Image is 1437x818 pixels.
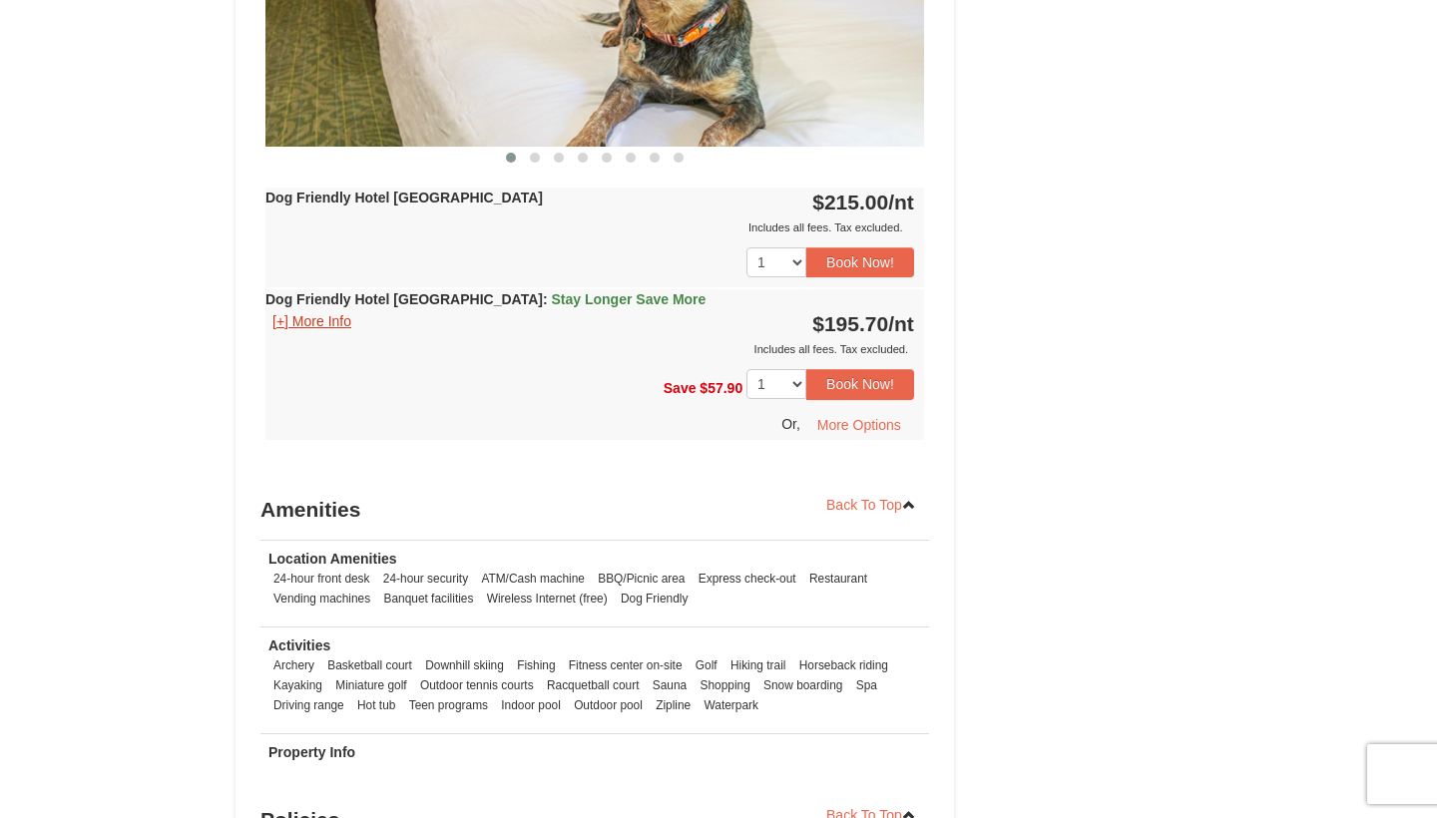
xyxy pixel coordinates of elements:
li: Hot tub [352,695,400,715]
span: /nt [888,312,914,335]
li: Shopping [696,675,755,695]
strong: Dog Friendly Hotel [GEOGRAPHIC_DATA] [265,291,706,307]
li: ATM/Cash machine [476,569,590,589]
li: Fitness center on-site [564,655,688,675]
li: Driving range [268,695,349,715]
li: Vending machines [268,589,375,609]
li: Kayaking [268,675,327,695]
div: Includes all fees. Tax excluded. [265,339,914,359]
li: Indoor pool [496,695,566,715]
li: 24-hour security [378,569,473,589]
li: Snow boarding [758,675,847,695]
strong: Dog Friendly Hotel [GEOGRAPHIC_DATA] [265,190,543,205]
li: Spa [851,675,882,695]
strong: $215.00 [812,191,914,213]
strong: Activities [268,637,330,653]
li: 24-hour front desk [268,569,375,589]
li: Banquet facilities [379,589,479,609]
h3: Amenities [260,490,929,530]
li: Horseback riding [794,655,893,675]
li: Basketball court [322,655,417,675]
span: Save [664,380,697,396]
li: Miniature golf [330,675,411,695]
li: Express check-out [694,569,801,589]
span: Stay Longer Save More [552,291,707,307]
li: Golf [691,655,722,675]
li: Archery [268,655,319,675]
span: $57.90 [700,380,742,396]
button: [+] More Info [265,310,358,332]
strong: Property Info [268,744,355,760]
div: Includes all fees. Tax excluded. [265,217,914,237]
button: Book Now! [806,247,914,277]
li: Dog Friendly [616,589,693,609]
li: Outdoor tennis courts [415,675,539,695]
li: Outdoor pool [569,695,648,715]
span: /nt [888,191,914,213]
li: BBQ/Picnic area [593,569,690,589]
span: : [543,291,548,307]
li: Teen programs [404,695,493,715]
li: Wireless Internet (free) [482,589,613,609]
a: Back To Top [813,490,929,520]
button: Book Now! [806,369,914,399]
span: Or, [781,415,800,431]
li: Fishing [512,655,560,675]
li: Hiking trail [725,655,791,675]
li: Restaurant [804,569,872,589]
button: More Options [804,410,914,440]
li: Downhill skiing [420,655,509,675]
li: Waterpark [700,695,763,715]
span: $195.70 [812,312,888,335]
li: Sauna [648,675,692,695]
li: Racquetball court [542,675,645,695]
li: Zipline [651,695,696,715]
strong: Location Amenities [268,551,397,567]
